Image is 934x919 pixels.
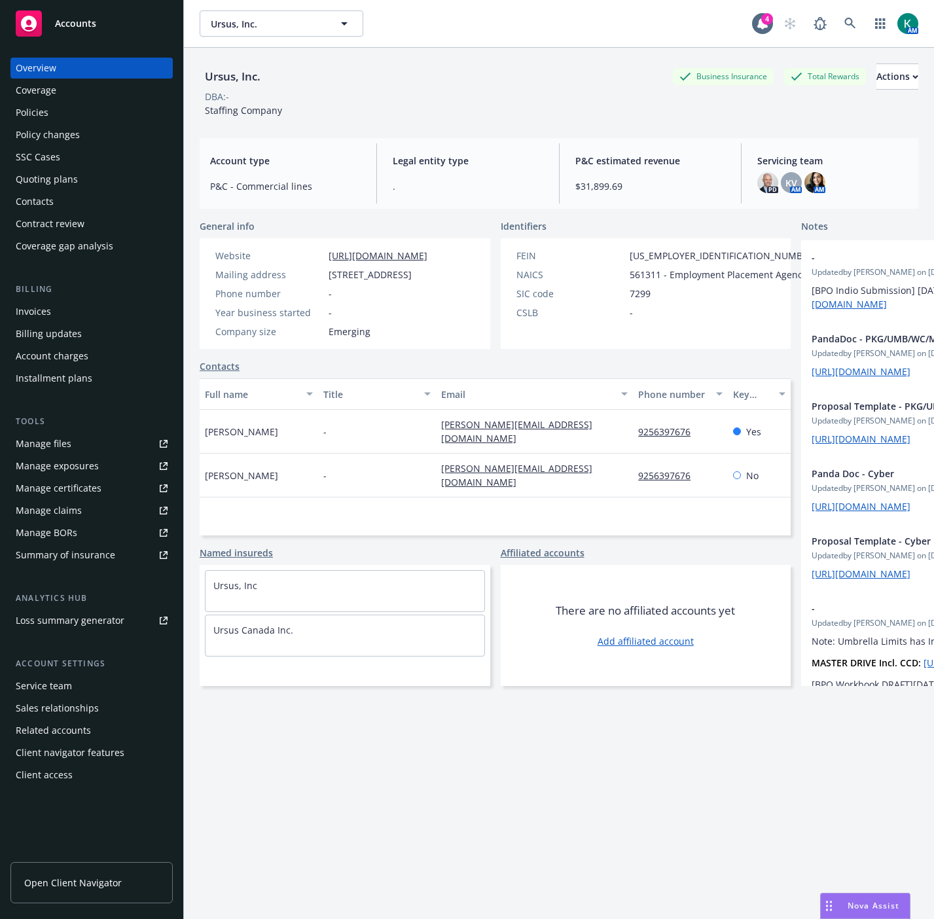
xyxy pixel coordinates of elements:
[575,179,726,193] span: $31,899.69
[10,102,173,123] a: Policies
[10,720,173,741] a: Related accounts
[784,68,866,84] div: Total Rewards
[10,415,173,428] div: Tools
[876,64,918,89] div: Actions
[200,219,255,233] span: General info
[785,176,797,190] span: KV
[10,742,173,763] a: Client navigator features
[812,568,910,580] a: [URL][DOMAIN_NAME]
[867,10,893,37] a: Switch app
[441,418,592,444] a: [PERSON_NAME][EMAIL_ADDRESS][DOMAIN_NAME]
[24,876,122,890] span: Open Client Navigator
[10,456,173,477] a: Manage exposures
[10,545,173,566] a: Summary of insurance
[501,546,584,560] a: Affiliated accounts
[16,346,88,367] div: Account charges
[323,425,327,439] span: -
[205,469,278,482] span: [PERSON_NAME]
[10,124,173,145] a: Policy changes
[213,624,293,636] a: Ursus Canada Inc.
[16,545,115,566] div: Summary of insurance
[215,287,323,300] div: Phone number
[10,500,173,521] a: Manage claims
[16,213,84,234] div: Contract review
[630,306,633,319] span: -
[213,579,257,592] a: Ursus, Inc
[16,147,60,168] div: SSC Cases
[777,10,803,37] a: Start snowing
[673,68,774,84] div: Business Insurance
[746,469,759,482] span: No
[10,765,173,785] a: Client access
[215,268,323,281] div: Mailing address
[16,610,124,631] div: Loss summary generator
[801,219,828,235] span: Notes
[16,102,48,123] div: Policies
[329,249,427,262] a: [URL][DOMAIN_NAME]
[10,191,173,212] a: Contacts
[215,325,323,338] div: Company size
[638,387,708,401] div: Phone number
[16,720,91,741] div: Related accounts
[746,425,761,439] span: Yes
[210,154,361,168] span: Account type
[10,5,173,42] a: Accounts
[16,191,54,212] div: Contacts
[10,346,173,367] a: Account charges
[10,368,173,389] a: Installment plans
[10,433,173,454] a: Manage files
[10,592,173,605] div: Analytics hub
[812,433,910,445] a: [URL][DOMAIN_NAME]
[55,18,96,29] span: Accounts
[812,657,921,669] strong: MASTER DRIVE Incl. CCD:
[516,249,624,262] div: FEIN
[848,900,899,911] span: Nova Assist
[10,657,173,670] div: Account settings
[441,462,592,488] a: [PERSON_NAME][EMAIL_ADDRESS][DOMAIN_NAME]
[10,58,173,79] a: Overview
[329,325,370,338] span: Emerging
[205,90,229,103] div: DBA: -
[556,603,735,619] span: There are no affiliated accounts yet
[16,698,99,719] div: Sales relationships
[728,378,791,410] button: Key contact
[200,378,318,410] button: Full name
[441,387,613,401] div: Email
[876,63,918,90] button: Actions
[16,676,72,696] div: Service team
[757,172,778,193] img: photo
[516,306,624,319] div: CSLB
[761,13,773,25] div: 4
[638,469,701,482] a: 9256397676
[598,634,694,648] a: Add affiliated account
[16,368,92,389] div: Installment plans
[837,10,863,37] a: Search
[16,301,51,322] div: Invoices
[10,80,173,101] a: Coverage
[16,765,73,785] div: Client access
[318,378,437,410] button: Title
[516,287,624,300] div: SIC code
[516,268,624,281] div: NAICS
[812,365,910,378] a: [URL][DOMAIN_NAME]
[323,387,417,401] div: Title
[630,287,651,300] span: 7299
[211,17,324,31] span: Ursus, Inc.
[436,378,633,410] button: Email
[205,425,278,439] span: [PERSON_NAME]
[16,456,99,477] div: Manage exposures
[200,10,363,37] button: Ursus, Inc.
[16,522,77,543] div: Manage BORs
[215,249,323,262] div: Website
[630,268,815,281] span: 561311 - Employment Placement Agencies
[630,249,817,262] span: [US_EMPLOYER_IDENTIFICATION_NUMBER]
[10,147,173,168] a: SSC Cases
[329,306,332,319] span: -
[16,80,56,101] div: Coverage
[329,268,412,281] span: [STREET_ADDRESS]
[210,179,361,193] span: P&C - Commercial lines
[200,68,266,85] div: Ursus, Inc.
[10,610,173,631] a: Loss summary generator
[16,236,113,257] div: Coverage gap analysis
[10,478,173,499] a: Manage certificates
